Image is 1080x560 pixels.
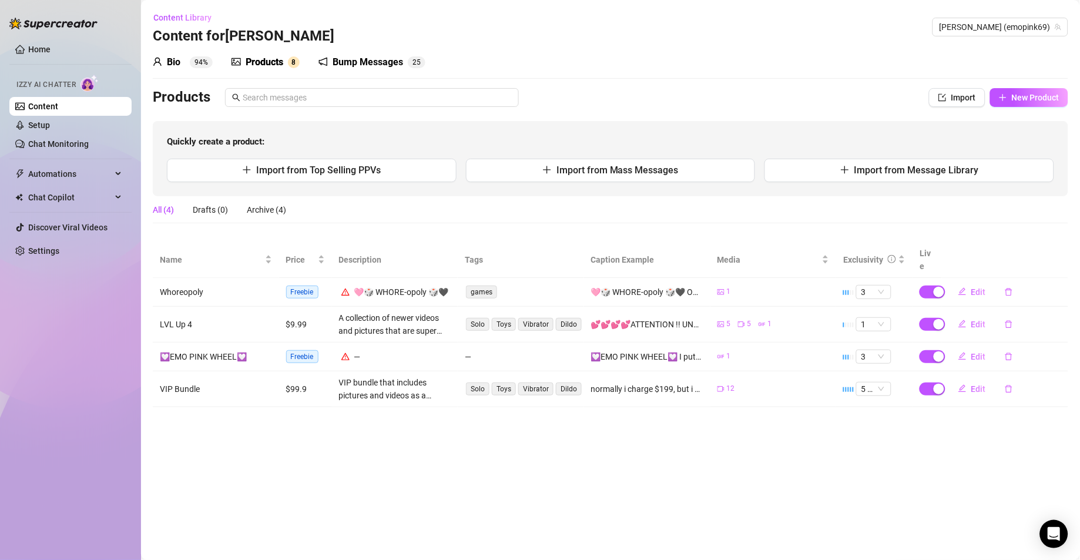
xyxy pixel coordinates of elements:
[458,242,584,278] th: Tags
[153,8,221,27] button: Content Library
[1012,93,1059,102] span: New Product
[193,203,228,216] div: Drafts (0)
[28,139,89,149] a: Chat Monitoring
[717,385,725,393] span: video-camera
[888,255,896,263] span: info-circle
[727,351,731,362] span: 1
[949,347,995,366] button: Edit
[556,165,679,176] span: Import from Mass Messages
[995,315,1022,334] button: delete
[153,371,279,407] td: VIP Bundle
[256,165,381,176] span: Import from Top Selling PPVs
[971,384,986,394] span: Edit
[466,383,489,395] span: Solo
[243,91,512,104] input: Search messages
[288,56,300,68] sup: 8
[929,88,985,107] button: Import
[717,321,725,328] span: picture
[15,169,25,179] span: thunderbolt
[167,136,264,147] strong: Quickly create a product:
[958,384,967,393] span: edit
[971,352,986,361] span: Edit
[591,318,703,331] div: 💕💕💕💕ATTENTION !! UNLOCK TO LEVEL UP💕💕💕💕 This is my FOURTH Level up bundle! In an effort to contro...
[958,352,967,360] span: edit
[584,242,710,278] th: Caption Example
[971,287,986,297] span: Edit
[28,45,51,54] a: Home
[286,253,316,266] span: Price
[160,253,263,266] span: Name
[153,13,212,22] span: Content Library
[938,93,947,102] span: import
[1040,520,1068,548] div: Open Intercom Messenger
[279,242,332,278] th: Price
[153,242,279,278] th: Name
[717,253,820,266] span: Media
[727,318,731,330] span: 5
[717,353,725,360] span: gif
[717,289,725,296] span: picture
[16,79,76,90] span: Izzy AI Chatter
[1005,353,1013,361] span: delete
[341,353,350,361] span: warning
[28,188,112,207] span: Chat Copilot
[458,343,584,371] td: —
[318,57,328,66] span: notification
[466,159,756,182] button: Import from Mass Messages
[341,288,350,296] span: warning
[247,203,286,216] div: Archive (4)
[286,350,318,363] span: Freebie
[492,383,516,395] span: Toys
[153,57,162,66] span: user
[542,165,552,175] span: plus
[591,383,703,395] div: normally i charge $199, but i can do $99.90 if you unlock now, it's LIFETIME, you just pay once a...
[995,347,1022,366] button: delete
[286,286,318,299] span: Freebie
[951,93,976,102] span: Import
[492,318,516,331] span: Toys
[591,350,703,363] div: 💟EMO PINK WHEEL💟 I put only the best prizes on this wheel!!:) tip $10 for 1 spin ✨ tip $15 for 2 ...
[861,318,887,331] span: 1
[28,246,59,256] a: Settings
[556,383,582,395] span: Dildo
[167,55,180,69] div: Bio
[242,165,251,175] span: plus
[408,56,425,68] sup: 25
[854,165,979,176] span: Import from Message Library
[332,242,458,278] th: Description
[861,286,887,299] span: 3
[861,383,887,395] span: 5 🔥
[167,159,457,182] button: Import from Top Selling PPVs
[153,27,334,46] h3: Content for [PERSON_NAME]
[339,376,451,402] div: VIP bundle that includes pictures and videos as a 'welcome' gift. A series of my old solo masturb...
[949,283,995,301] button: Edit
[999,93,1007,102] span: plus
[1005,320,1013,328] span: delete
[339,311,451,337] div: A collection of newer videos and pictures that are super hot and sexy. I show off my butthole, my...
[232,57,241,66] span: picture
[28,223,108,232] a: Discover Viral Videos
[759,321,766,328] span: gif
[861,350,887,363] span: 3
[28,102,58,111] a: Content
[958,320,967,328] span: edit
[153,307,279,343] td: LVL Up 4
[913,242,942,278] th: Live
[190,56,213,68] sup: 94%
[949,380,995,398] button: Edit
[81,75,99,92] img: AI Chatter
[292,58,296,66] span: 8
[591,286,703,299] div: 🩷🎲 WHORE-opoly 🎲🖤 Only my best prizes!! Wanna try it now? 🎲One roll: $15 🎲Three rolls: $25 🎲Six r...
[354,286,449,299] div: 🩷🎲 WHORE-opoly 🎲🖤
[747,318,752,330] span: 5
[153,88,210,107] h3: Products
[246,55,283,69] div: Products
[843,253,883,266] div: Exclusivity
[466,318,489,331] span: Solo
[768,318,772,330] span: 1
[1055,24,1062,31] span: team
[738,321,745,328] span: video-camera
[840,165,850,175] span: plus
[279,371,332,407] td: $99.9
[990,88,1068,107] button: New Product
